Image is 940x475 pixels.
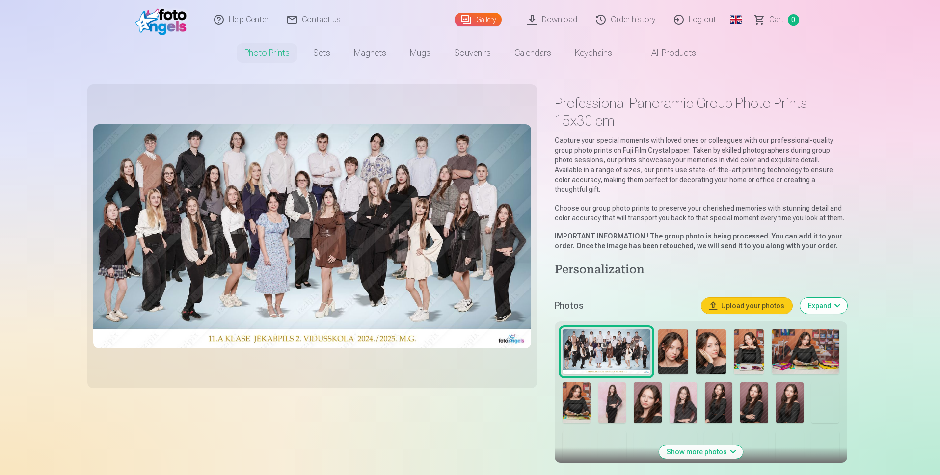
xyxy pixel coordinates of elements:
[555,263,847,278] h4: Personalization
[398,39,442,67] a: Mugs
[555,135,847,194] p: Capture your special moments with loved ones or colleagues with our professional-quality group ph...
[301,39,342,67] a: Sets
[442,39,503,67] a: Souvenirs
[788,14,799,26] span: 0
[555,203,847,223] p: Choose our group photo prints to preserve your cherished memories with stunning detail and color ...
[555,232,648,240] strong: IMPORTANT INFORMATION !
[563,39,624,67] a: Keychains
[701,298,792,314] button: Upload your photos
[555,94,847,130] h1: Professional Panoramic Group Photo Prints 15x30 cm
[503,39,563,67] a: Calendars
[342,39,398,67] a: Magnets
[800,298,847,314] button: Expand
[624,39,708,67] a: All products
[455,13,502,26] a: Gallery
[555,232,842,250] strong: The group photo is being processed. You can add it to your order. Once the image has been retouch...
[659,445,743,459] button: Show more photos
[233,39,301,67] a: Photo prints
[555,299,693,313] h5: Photos
[135,4,192,35] img: /fa4
[769,14,784,26] span: Сart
